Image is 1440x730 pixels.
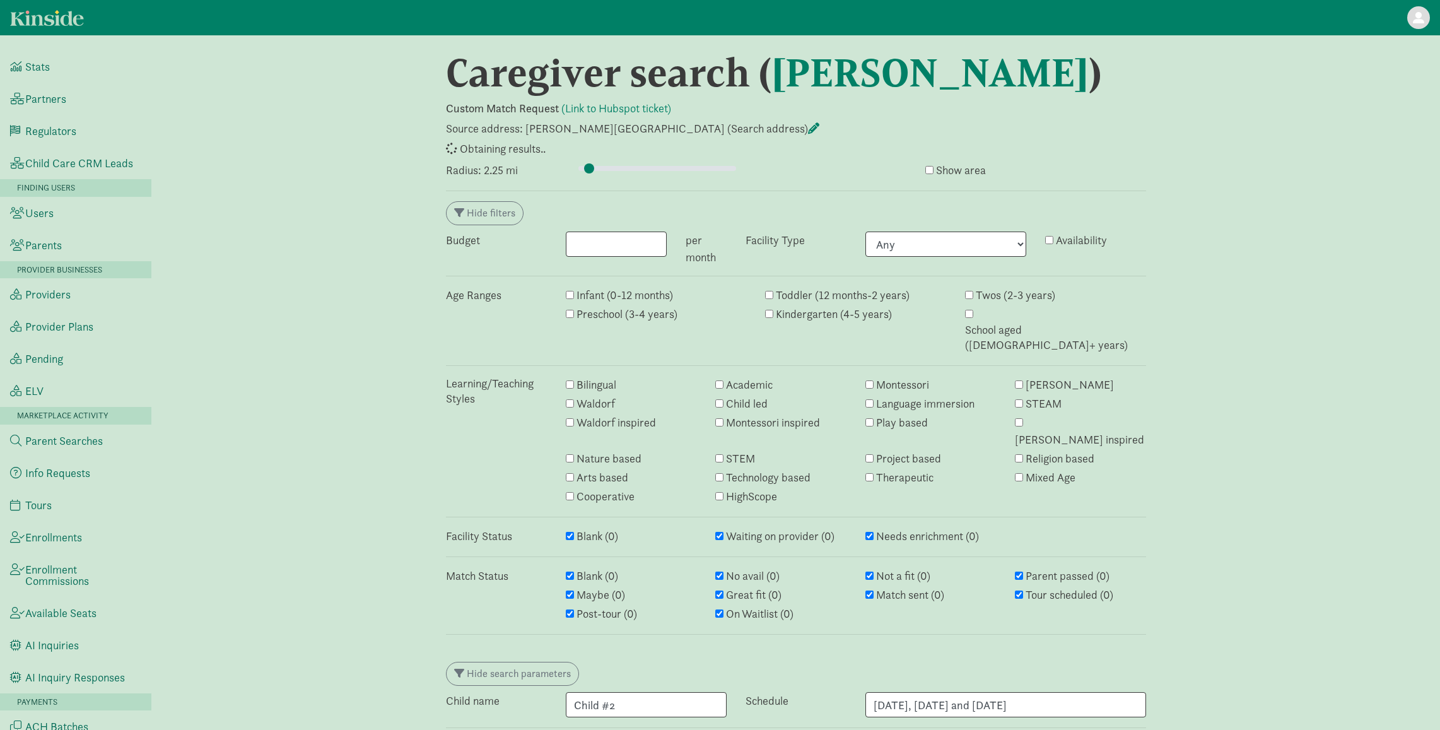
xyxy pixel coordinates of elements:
label: Maybe (0) [577,587,625,603]
label: Tour scheduled (0) [1026,587,1113,603]
span: AI Inquiries [25,640,79,651]
label: Preschool (3-4 years) [577,307,677,322]
label: Montessori inspired [726,415,820,430]
label: Availability [1056,233,1107,248]
label: Waldorf inspired [577,415,656,430]
p: Source address: [PERSON_NAME][GEOGRAPHIC_DATA] (Search address) [446,121,1146,136]
label: [PERSON_NAME] [1026,377,1114,392]
span: Info Requests [25,468,90,479]
label: STEM [726,451,755,466]
label: Therapeutic [876,470,934,485]
label: Play based [876,415,928,430]
label: HighScope [726,489,777,504]
div: per month [676,232,736,266]
label: Child led [726,396,768,411]
span: ELV [25,386,44,397]
label: Not a fit (0) [876,568,930,584]
a: [PERSON_NAME] [771,49,1089,97]
label: Facility Type [746,233,805,248]
label: Mixed Age [1026,470,1075,485]
label: Facility Status [446,529,512,544]
label: Nature based [577,451,641,466]
label: Cooperative [577,489,635,504]
label: Learning/Teaching Styles [446,376,547,406]
span: Finding Users [17,182,75,193]
span: Payments [17,697,57,707]
label: Bilingual [577,377,616,392]
span: Parents [25,240,62,251]
span: Hide search parameters [467,667,571,680]
label: Match Status [446,568,508,584]
label: Technology based [726,470,811,485]
label: Montessori [876,377,929,392]
label: No avail (0) [726,568,780,584]
span: Pending [25,353,63,365]
label: Academic [726,377,773,392]
label: Parent passed (0) [1026,568,1109,584]
b: Custom Match Request [446,101,559,115]
label: Post-tour (0) [577,606,637,621]
span: Provider Businesses [17,264,102,275]
span: Enrollments [25,532,82,543]
label: Age Ranges [446,288,501,303]
span: Provider Plans [25,321,93,333]
span: Parent Searches [25,435,103,447]
span: Tours [25,500,52,511]
label: Needs enrichment (0) [876,529,979,544]
span: Providers [25,289,71,300]
label: Waiting on provider (0) [726,529,834,544]
label: Budget [446,233,480,248]
span: Obtaining results.. [460,141,546,156]
label: Child name [446,693,500,709]
label: School aged ([DEMOGRAPHIC_DATA]+ years) [965,322,1146,353]
span: Stats [25,61,50,73]
label: Match sent (0) [876,587,944,603]
label: Blank (0) [577,529,618,544]
span: 2.25 mi [484,163,518,177]
h1: Caregiver search ( ) [446,50,1146,96]
label: Show area [936,163,986,178]
label: Waldorf [577,396,615,411]
span: Partners [25,93,66,105]
label: On Waitlist (0) [726,606,793,621]
label: Kindergarten (4-5 years) [776,307,892,322]
a: (Link to Hubspot ticket) [561,101,671,115]
label: [PERSON_NAME] inspired [1015,432,1144,447]
label: STEAM [1026,396,1062,411]
span: Available Seats [25,608,97,619]
label: Toddler (12 months-2 years) [776,288,910,303]
label: Blank (0) [577,568,618,584]
span: Marketplace Activity [17,410,108,421]
span: Child Care CRM Leads [25,158,133,169]
label: Religion based [1026,451,1094,466]
button: Hide search parameters [446,662,579,686]
label: Infant (0-12 months) [577,288,673,303]
label: Arts based [577,470,628,485]
label: Language immersion [876,396,975,411]
label: Twos (2-3 years) [976,288,1055,303]
button: Hide filters [446,201,524,225]
span: AI Inquiry Responses [25,672,125,683]
label: Radius: [446,163,481,178]
span: Hide filters [467,206,515,220]
label: Schedule [746,693,788,709]
label: Great fit (0) [726,587,781,603]
label: Project based [876,451,941,466]
span: Users [25,208,54,219]
span: Enrollment Commissions [25,564,141,587]
span: Regulators [25,126,76,137]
